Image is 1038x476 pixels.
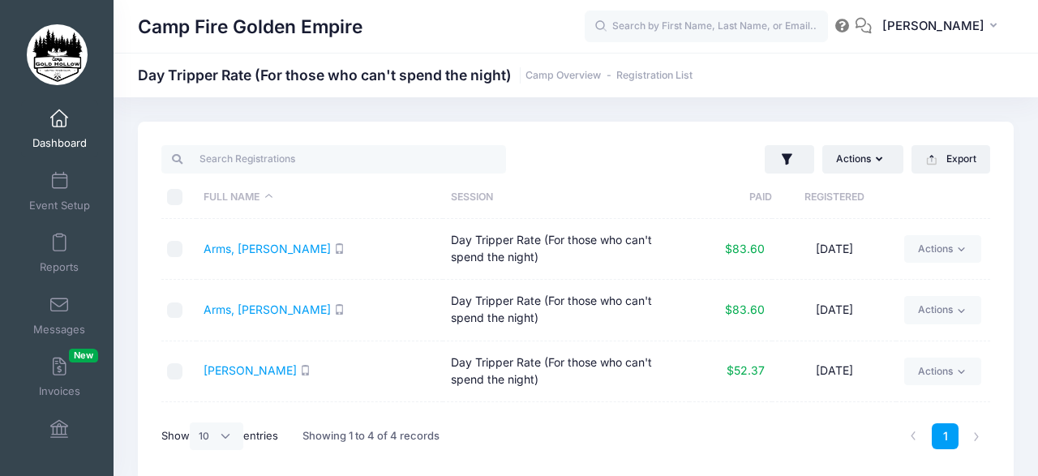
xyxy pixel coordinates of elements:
[689,176,772,219] th: Paid: activate to sort column ascending
[822,145,903,173] button: Actions
[772,280,896,341] td: [DATE]
[21,287,98,344] a: Messages
[585,11,828,43] input: Search by First Name, Last Name, or Email...
[334,304,345,315] i: SMS enabled
[196,176,444,219] th: Full Name: activate to sort column descending
[443,341,689,402] td: Day Tripper Rate (For those who can't spend the night)
[334,243,345,254] i: SMS enabled
[21,349,98,405] a: InvoicesNew
[40,261,79,275] span: Reports
[616,70,693,82] a: Registration List
[33,323,85,337] span: Messages
[443,176,689,219] th: Session: activate to sort column ascending
[904,235,981,263] a: Actions
[27,24,88,85] img: Camp Fire Golden Empire
[872,8,1014,45] button: [PERSON_NAME]
[443,219,689,280] td: Day Tripper Rate (For those who can't spend the night)
[161,145,506,173] input: Search Registrations
[204,302,331,316] a: Arms, [PERSON_NAME]
[21,163,98,220] a: Event Setup
[772,176,896,219] th: Registered: activate to sort column ascending
[904,296,981,324] a: Actions
[32,137,87,151] span: Dashboard
[772,402,896,462] td: [DATE]
[882,17,984,35] span: [PERSON_NAME]
[443,402,689,462] td: Day Tripper Rate (For those who can't spend the night)
[525,70,601,82] a: Camp Overview
[300,365,311,375] i: SMS enabled
[190,422,243,450] select: Showentries
[302,418,440,455] div: Showing 1 to 4 of 4 records
[21,225,98,281] a: Reports
[725,302,765,316] span: $83.60
[911,145,990,173] button: Export
[727,363,765,377] span: $52.37
[39,385,80,399] span: Invoices
[772,219,896,280] td: [DATE]
[161,422,278,450] label: Show entries
[443,280,689,341] td: Day Tripper Rate (For those who can't spend the night)
[204,363,297,377] a: [PERSON_NAME]
[932,423,959,450] a: 1
[725,242,765,255] span: $83.60
[138,8,362,45] h1: Camp Fire Golden Empire
[772,341,896,402] td: [DATE]
[904,358,981,385] a: Actions
[69,349,98,362] span: New
[138,66,693,84] h1: Day Tripper Rate (For those who can't spend the night)
[29,199,90,212] span: Event Setup
[204,242,331,255] a: Arms, [PERSON_NAME]
[21,411,98,468] a: Financials
[21,101,98,157] a: Dashboard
